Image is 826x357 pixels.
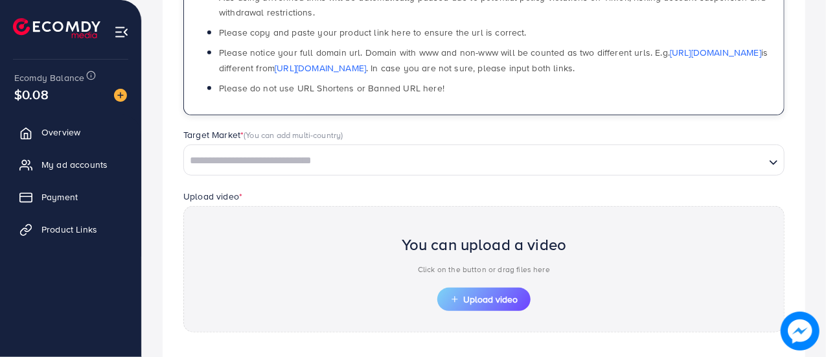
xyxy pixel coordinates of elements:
[14,85,49,104] span: $0.08
[183,190,242,203] label: Upload video
[185,151,764,171] input: Search for option
[183,144,785,176] div: Search for option
[219,26,527,39] span: Please copy and paste your product link here to ensure the url is correct.
[10,184,132,210] a: Payment
[244,129,343,141] span: (You can add multi-country)
[114,89,127,102] img: image
[275,62,366,75] a: [URL][DOMAIN_NAME]
[219,82,444,95] span: Please do not use URL Shortens or Banned URL here!
[10,119,132,145] a: Overview
[10,216,132,242] a: Product Links
[781,312,820,351] img: image
[13,18,100,38] img: logo
[14,71,84,84] span: Ecomdy Balance
[437,288,531,311] button: Upload video
[41,190,78,203] span: Payment
[41,223,97,236] span: Product Links
[219,46,768,74] span: Please notice your full domain url. Domain with www and non-www will be counted as two different ...
[183,128,343,141] label: Target Market
[41,158,108,171] span: My ad accounts
[402,235,567,254] h2: You can upload a video
[402,262,567,277] p: Click on the button or drag files here
[41,126,80,139] span: Overview
[450,295,518,304] span: Upload video
[670,46,761,59] a: [URL][DOMAIN_NAME]
[114,25,129,40] img: menu
[10,152,132,178] a: My ad accounts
